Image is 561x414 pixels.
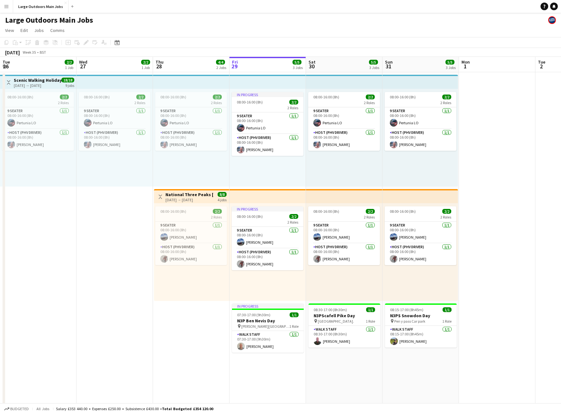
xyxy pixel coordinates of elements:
[134,100,145,105] span: 2 Roles
[155,243,227,265] app-card-role: Host (PHV Driver)1/108:00-16:00 (8h)[PERSON_NAME]
[218,192,227,197] span: 8/8
[232,112,303,134] app-card-role: 9 Seater1/108:00-16:00 (8h)Pertunia LO
[3,59,10,65] span: Tue
[141,60,150,65] span: 2/2
[287,105,298,110] span: 2 Roles
[34,27,44,33] span: Jobs
[232,318,304,324] h3: N3P Ben Nevis Day
[5,15,93,25] h1: Large Outdoors Main Jobs
[7,95,33,99] span: 08:00-16:00 (8h)
[461,59,470,65] span: Mon
[237,312,270,317] span: 07:30-17:00 (9h30m)
[289,214,298,219] span: 2/2
[443,307,452,312] span: 1/1
[385,303,457,348] app-job-card: 08:15-17:00 (8h45m)1/1N3PS Snowdon Day Pen y pass Car park1 RoleWalk Staff1/108:15-17:00 (8h45m)[...
[237,100,263,104] span: 08:00-16:00 (8h)
[366,307,375,312] span: 1/1
[442,319,452,324] span: 1 Role
[232,249,303,270] app-card-role: Host (PHV Driver)1/108:00-16:00 (8h)[PERSON_NAME]
[216,60,225,65] span: 4/4
[313,209,339,214] span: 08:00-16:00 (8h)
[385,313,457,318] h3: N3PS Snowdon Day
[232,331,304,353] app-card-role: Walk Staff1/107:30-17:00 (9h30m)[PERSON_NAME]
[136,95,145,99] span: 2/2
[165,192,213,197] h3: National Three Peaks [DATE]
[211,215,222,219] span: 2 Roles
[237,214,263,219] span: 08:00-16:00 (8h)
[385,222,456,243] app-card-role: 9 Seater1/108:00-16:00 (8h)[PERSON_NAME]
[318,319,354,324] span: [GEOGRAPHIC_DATA].
[58,100,69,105] span: 2 Roles
[14,83,61,88] div: [DATE] → [DATE]
[308,92,380,151] div: 08:00-16:00 (8h)2/22 Roles9 Seater1/108:00-16:00 (8h)Pertunia LOHost (PHV Driver)1/108:00-16:00 (...
[308,206,380,265] app-job-card: 08:00-16:00 (8h)2/22 Roles9 Seater1/108:00-16:00 (8h)[PERSON_NAME]Host (PHV Driver)1/108:00-16:00...
[141,65,150,70] div: 1 Job
[2,107,74,129] app-card-role: 9 Seater1/108:00-16:00 (8h)Pertunia LO
[156,59,164,65] span: Thu
[5,49,20,56] div: [DATE]
[211,100,222,105] span: 2 Roles
[290,312,299,317] span: 1/1
[20,27,28,33] span: Edit
[65,60,74,65] span: 2/2
[10,407,29,411] span: Budgeted
[385,107,456,129] app-card-role: 9 Seater1/108:00-16:00 (8h)Pertunia LO
[369,60,378,65] span: 5/5
[369,65,379,70] div: 3 Jobs
[79,107,150,129] app-card-role: 9 Seater1/108:00-16:00 (8h)Pertunia LO
[364,100,375,105] span: 2 Roles
[65,82,74,88] div: 9 jobs
[5,27,14,33] span: View
[440,100,451,105] span: 2 Roles
[309,59,316,65] span: Sat
[21,50,37,55] span: Week 35
[384,63,393,70] span: 31
[314,307,347,312] span: 08:30-17:00 (8h30m)
[289,324,299,329] span: 1 Role
[440,215,451,219] span: 2 Roles
[385,206,456,265] app-job-card: 08:00-16:00 (8h)2/22 Roles9 Seater1/108:00-16:00 (8h)[PERSON_NAME]Host (PHV Driver)1/108:00-16:00...
[79,129,150,151] app-card-role: Host (PHV Driver)1/108:00-16:00 (8h)[PERSON_NAME]
[313,95,339,99] span: 08:00-16:00 (8h)
[308,243,380,265] app-card-role: Host (PHV Driver)1/108:00-16:00 (8h)[PERSON_NAME]
[65,65,73,70] div: 1 Job
[385,92,456,151] app-job-card: 08:00-16:00 (8h)2/22 Roles9 Seater1/108:00-16:00 (8h)Pertunia LOHost (PHV Driver)1/108:00-16:00 (...
[287,220,298,225] span: 2 Roles
[231,63,238,70] span: 29
[232,134,303,156] app-card-role: Host (PHV Driver)1/108:00-16:00 (8h)[PERSON_NAME]
[155,129,227,151] app-card-role: Host (PHV Driver)1/108:00-16:00 (8h)[PERSON_NAME]
[213,209,222,214] span: 2/2
[366,319,375,324] span: 1 Role
[216,65,226,70] div: 2 Jobs
[162,406,213,411] span: Total Budgeted £354 120.00
[445,60,454,65] span: 5/5
[309,313,380,318] h3: N3PScafell Pike Day
[232,92,303,97] div: In progress
[213,95,222,99] span: 2/2
[60,95,69,99] span: 2/2
[232,227,303,249] app-card-role: 9 Seater1/108:00-16:00 (8h)[PERSON_NAME]
[56,406,213,411] div: Salary £353 440.00 + Expenses £250.00 + Subsistence £430.00 =
[48,26,67,34] a: Comms
[293,65,303,70] div: 3 Jobs
[442,209,451,214] span: 2/2
[2,92,74,151] app-job-card: 08:00-16:00 (8h)2/22 Roles9 Seater1/108:00-16:00 (8h)Pertunia LOHost (PHV Driver)1/108:00-16:00 (...
[13,0,68,13] button: Large Outdoors Main Jobs
[3,26,17,34] a: View
[385,243,456,265] app-card-role: Host (PHV Driver)1/108:00-16:00 (8h)[PERSON_NAME]
[308,222,380,243] app-card-role: 9 Seater1/108:00-16:00 (8h)[PERSON_NAME]
[390,307,423,312] span: 08:15-17:00 (8h45m)
[155,92,227,151] app-job-card: 08:00-16:00 (8h)2/22 Roles9 Seater1/108:00-16:00 (8h)Pertunia LOHost (PHV Driver)1/108:00-16:00 (...
[14,77,61,83] h3: Scenic Walking Holiday - Exploring the [GEOGRAPHIC_DATA]
[79,59,87,65] span: Wed
[385,129,456,151] app-card-role: Host (PHV Driver)1/108:00-16:00 (8h)[PERSON_NAME]
[394,319,425,324] span: Pen y pass Car park
[461,63,470,70] span: 1
[155,206,227,265] app-job-card: 08:00-16:00 (8h)2/22 Roles9 Seater1/108:00-16:00 (8h)[PERSON_NAME]Host (PHV Driver)1/108:00-16:00...
[160,95,186,99] span: 08:00-16:00 (8h)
